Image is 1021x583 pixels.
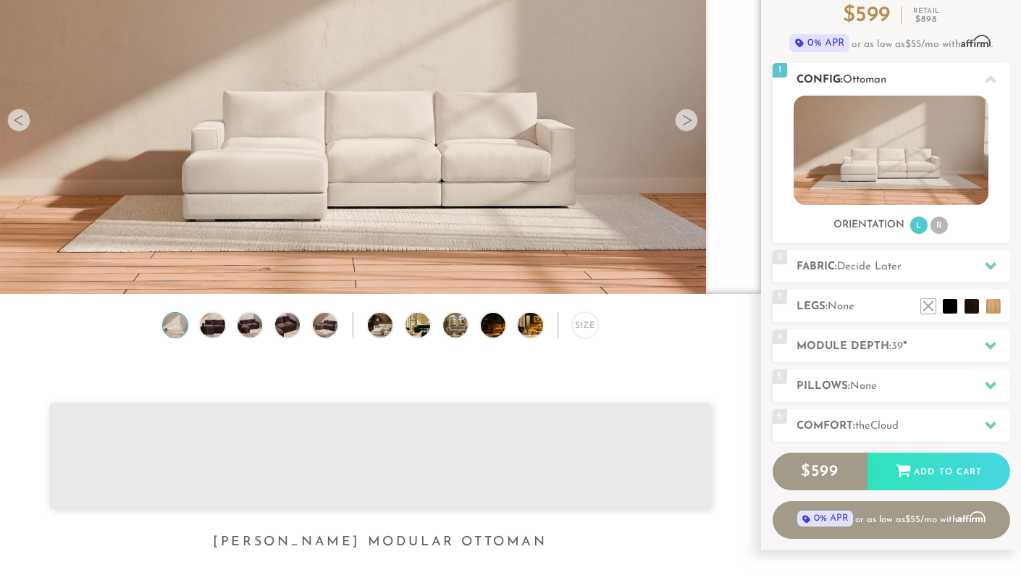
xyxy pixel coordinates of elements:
p: $ [843,5,890,27]
li: L [910,217,928,234]
h3: Orientation [833,219,904,232]
img: DreamSofa Modular Sofa & Sectional Video Presentation 1 [368,313,412,337]
img: DreamSofa Modular Sofa & Sectional Video Presentation 4 [481,313,525,337]
div: Add to Cart [867,453,1010,492]
em: $ [915,15,937,24]
span: Cloud [870,421,899,432]
span: 599 [855,4,890,27]
span: 599 [811,464,839,480]
span: 898 [921,15,937,24]
span: 0% APR [797,511,853,527]
span: $55 [905,515,920,524]
iframe: Chat [959,518,1010,572]
img: DreamSofa Modular Sofa & Sectional Video Presentation 5 [518,313,562,337]
span: Decide Later [837,261,902,272]
h2: Module Depth: " [797,338,1010,355]
img: Landon Modular Ottoman no legs 4 [273,313,303,337]
span: 2 [773,250,787,264]
img: DreamSofa Modular Sofa & Sectional Video Presentation 3 [443,313,487,337]
h2: Config: [797,72,1010,88]
span: Ottoman [843,75,886,85]
img: DreamSofa Modular Sofa & Sectional Video Presentation 2 [406,313,450,337]
img: Landon Modular Ottoman no legs 2 [198,313,227,337]
span: 4 [773,330,787,344]
h2: Pillows: [797,378,1010,395]
span: 6 [773,409,787,424]
span: 3 [773,290,787,304]
p: Retail [913,8,939,24]
img: Landon Modular Ottoman no legs 1 [160,313,190,337]
img: Landon Modular Ottoman no legs 5 [311,313,340,337]
span: the [855,421,870,432]
h2: Fabric: [797,259,1010,275]
span: 1 [773,63,787,77]
div: Size [572,312,598,338]
h2: Comfort: [797,418,1010,435]
img: landon-sofa-no_legs-no_pillows-1.jpg [794,96,988,205]
p: or as low as /mo with . [773,34,1010,52]
span: None [850,381,877,392]
span: None [828,301,854,312]
span: Affirm [961,35,991,48]
img: Landon Modular Ottoman no legs 3 [235,313,265,337]
li: R [930,217,948,234]
span: 39 [891,341,903,352]
span: 5 [773,369,787,384]
a: 0% APRor as low as $55/mo with Affirm - Learn more about Affirm Financing (opens in modal) [773,501,1010,539]
h2: Legs: [797,298,1010,315]
span: $55 [905,39,921,50]
span: 0% APR [789,34,849,52]
span: Affirm [957,511,985,523]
